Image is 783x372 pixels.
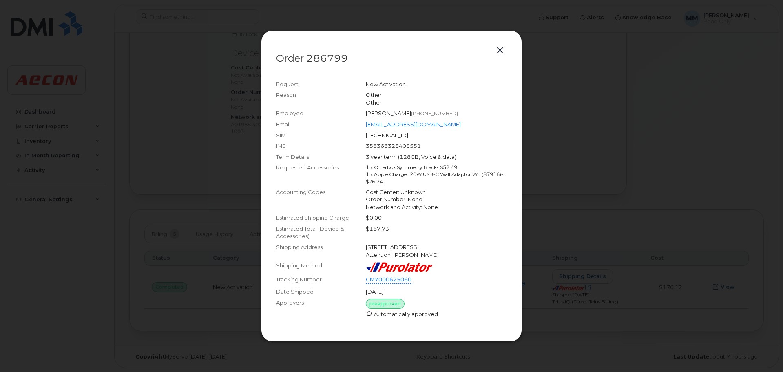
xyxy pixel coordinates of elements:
div: Shipping Method [276,262,366,272]
div: preapproved [366,299,405,309]
div: [DATE] [366,288,507,296]
span: [PHONE_NUMBER] [411,110,458,116]
div: Reason [276,91,366,106]
div: 1 x Otterbox Symmetry Black [366,164,507,171]
div: Network and Activity: None [366,203,507,211]
span: - $26.24 [366,171,503,184]
div: Term Details [276,153,366,161]
div: Request [276,80,366,88]
div: Automatically approved [366,310,507,318]
div: Employee [276,109,366,117]
a: Open shipping details in new tab [411,276,418,283]
span: - $52.49 [437,164,457,170]
div: Shipping Address [276,243,366,258]
div: Estimated Total (Device & Accessories) [276,225,366,240]
div: SIM [276,131,366,139]
a: [EMAIL_ADDRESS][DOMAIN_NAME] [366,121,461,127]
img: purolator-9dc0d6913a5419968391dc55414bb4d415dd17fc9089aa56d78149fa0af40473.png [366,262,433,272]
div: Attention: [PERSON_NAME] [366,251,507,259]
div: Accounting Codes [276,188,366,211]
div: 358366325403551 [366,142,507,150]
div: $167.73 [366,225,507,240]
div: [TECHNICAL_ID] [366,131,507,139]
div: Approvers [276,299,366,318]
div: IMEI [276,142,366,150]
div: [STREET_ADDRESS] [366,243,507,251]
div: Requested Accessories [276,164,366,185]
div: New Activation [366,80,507,88]
div: $0.00 [366,214,507,222]
div: Estimated Shipping Charge [276,214,366,222]
div: Tracking Number [276,276,366,285]
div: 1 x Apple Charger 20W USB-C Wall Adaptor WT (87916) [366,171,507,185]
div: Other [366,91,507,99]
div: Order Number: None [366,196,507,203]
div: Other [366,99,507,107]
div: 3 year term (128GB, Voice & data) [366,153,507,161]
div: [PERSON_NAME] [366,109,507,117]
a: GMY000625060 [366,276,411,284]
p: Order 286799 [276,53,507,63]
div: Email [276,120,366,128]
div: Date Shipped [276,288,366,296]
div: Cost Center: Unknown [366,188,507,196]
